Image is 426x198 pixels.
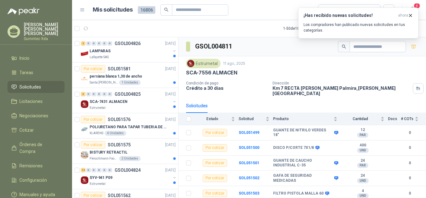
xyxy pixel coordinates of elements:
[8,174,65,186] a: Configuración
[97,41,101,46] div: 0
[165,66,176,72] p: [DATE]
[322,7,335,13] div: Todas
[115,41,141,46] p: GSOL004826
[165,91,176,97] p: [DATE]
[81,126,88,133] img: Company Logo
[239,117,264,121] span: Solicitud
[273,117,332,121] span: Producto
[8,95,65,107] a: Licitaciones
[81,41,86,46] div: 2
[81,141,105,149] div: Por cotizar
[401,175,418,181] b: 0
[203,175,227,182] div: Por cotizar
[239,176,259,180] b: SOL051502
[341,158,384,163] b: 24
[90,175,112,181] p: SYV-941 P09
[357,163,368,168] div: PAR
[90,150,127,155] p: BISTURY RETRACTIL
[90,124,168,130] p: POLIURETANO PARA TAPAR TUBERIA DE SENSORES DE NIVEL DEL BANCO DE HIELO
[138,6,155,14] span: 16806
[195,117,230,121] span: Estado
[165,142,176,148] p: [DATE]
[165,117,176,123] p: [DATE]
[19,55,29,62] span: Inicio
[8,160,65,172] a: Remisiones
[283,23,326,33] div: 1 - 50 de 10368
[119,156,141,161] div: 2 Unidades
[107,41,112,46] div: 0
[357,178,369,183] div: UND
[72,63,178,88] a: Por cotizarSOL051581[DATE] Company Logopersiana blanca 1,30 de anchoSanta [PERSON_NAME]1 Unidades
[273,191,324,196] b: FILTRO PISTOLA MALLA 60
[8,139,65,157] a: Órdenes de Compra
[341,128,384,133] b: 12
[102,41,107,46] div: 0
[203,190,227,197] div: Por cotizar
[107,92,112,96] div: 0
[19,141,59,155] span: Órdenes de Compra
[105,131,126,136] div: 4 Unidades
[108,67,131,71] p: SOL051581
[90,48,111,54] p: LAMPARAS
[239,130,259,135] a: SOL051499
[102,92,107,96] div: 0
[81,92,86,96] div: 3
[81,90,177,110] a: 3 0 0 0 0 0 GSOL004825[DATE] Company LogoSCA-7431 ALMACENEstrumetal
[223,61,245,67] p: 11 ago, 2025
[90,105,106,110] p: Estrumetal
[388,113,401,125] th: Docs
[19,162,43,169] span: Remisiones
[239,113,273,125] th: Solicitud
[91,92,96,96] div: 0
[119,80,141,85] div: 1 Unidades
[239,161,259,165] a: SOL051501
[81,50,88,57] img: Company Logo
[81,116,105,123] div: Por cotizar
[187,60,194,67] img: Company Logo
[304,22,413,33] p: Los compradores han publicado nuevas solicitudes en tus categorías.
[72,139,178,164] a: Por cotizarSOL051575[DATE] Company LogoBISTURY RETRACTILFleischmann Foods S.A.2 Unidades
[413,3,420,9] span: 4
[8,124,65,136] a: Cotizar
[298,8,418,38] button: ¡Has recibido nuevas solicitudes!ahora Los compradores han publicado nuevas solicitudes en tus ca...
[81,166,177,186] a: 12 0 0 0 0 0 GSOL004824[DATE] Company LogoSYV-941 P09Estrumetal
[401,117,413,121] span: # COTs
[273,113,341,125] th: Producto
[186,85,268,91] p: Crédito a 30 días
[195,42,233,51] h3: GSOL004811
[91,168,96,172] div: 0
[24,37,65,41] p: Sumintec ltda
[81,40,177,60] a: 2 0 0 0 0 0 GSOL004826[DATE] Company LogoLAMPARASLafayette SAS
[273,173,333,183] b: GAFA DE SEGURIDAD MEDICADAS
[8,8,39,15] img: Logo peakr
[19,69,33,76] span: Tareas
[401,130,418,136] b: 0
[24,23,65,36] p: [PERSON_NAME] [PERSON_NAME] [PERSON_NAME]
[186,81,268,85] p: Condición de pago
[8,52,65,64] a: Inicio
[81,168,86,172] div: 12
[108,117,131,122] p: SOL051576
[81,176,88,184] img: Company Logo
[108,143,131,147] p: SOL051575
[90,74,142,79] p: persiana blanca 1,30 de ancho
[273,81,410,85] p: Dirección
[186,102,208,109] div: Solicitudes
[203,144,227,152] div: Por cotizar
[8,110,65,122] a: Negociaciones
[401,145,418,151] b: 0
[115,92,141,96] p: GSOL004825
[273,85,410,96] p: Km 7 RECTA [PERSON_NAME] Palmira , [PERSON_NAME][GEOGRAPHIC_DATA]
[203,129,227,136] div: Por cotizar
[239,191,259,195] a: SOL051503
[203,159,227,167] div: Por cotizar
[90,80,118,85] p: Santa [PERSON_NAME]
[102,168,107,172] div: 0
[81,100,88,108] img: Company Logo
[19,98,43,105] span: Licitaciones
[341,117,379,121] span: Cantidad
[304,13,396,18] h3: ¡Has recibido nuevas solicitudes!
[97,168,101,172] div: 0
